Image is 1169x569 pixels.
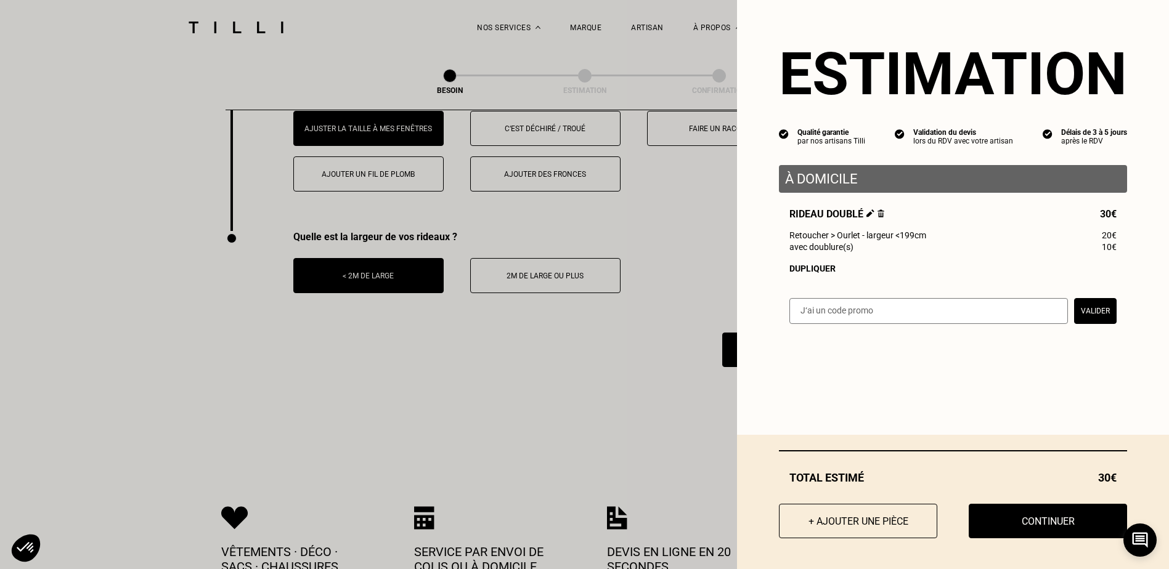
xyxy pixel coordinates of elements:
[1061,128,1127,137] div: Délais de 3 à 5 jours
[1098,471,1117,484] span: 30€
[895,128,905,139] img: icon list info
[785,171,1121,187] p: À domicile
[797,128,865,137] div: Qualité garantie
[913,137,1013,145] div: lors du RDV avec votre artisan
[878,209,884,217] img: Supprimer
[779,471,1127,484] div: Total estimé
[779,128,789,139] img: icon list info
[866,209,874,217] img: Éditer
[1102,242,1117,252] span: 10€
[797,137,865,145] div: par nos artisans Tilli
[1100,208,1117,220] span: 30€
[789,298,1068,324] input: J‘ai un code promo
[969,504,1127,538] button: Continuer
[779,39,1127,108] section: Estimation
[779,504,937,538] button: + Ajouter une pièce
[789,242,853,252] span: avec doublure(s)
[789,264,1117,273] div: Dupliquer
[913,128,1013,137] div: Validation du devis
[789,230,926,240] span: Retoucher > Ourlet - largeur <199cm
[1061,137,1127,145] div: après le RDV
[1074,298,1117,324] button: Valider
[1043,128,1053,139] img: icon list info
[1102,230,1117,240] span: 20€
[789,208,884,220] span: Rideau doublé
